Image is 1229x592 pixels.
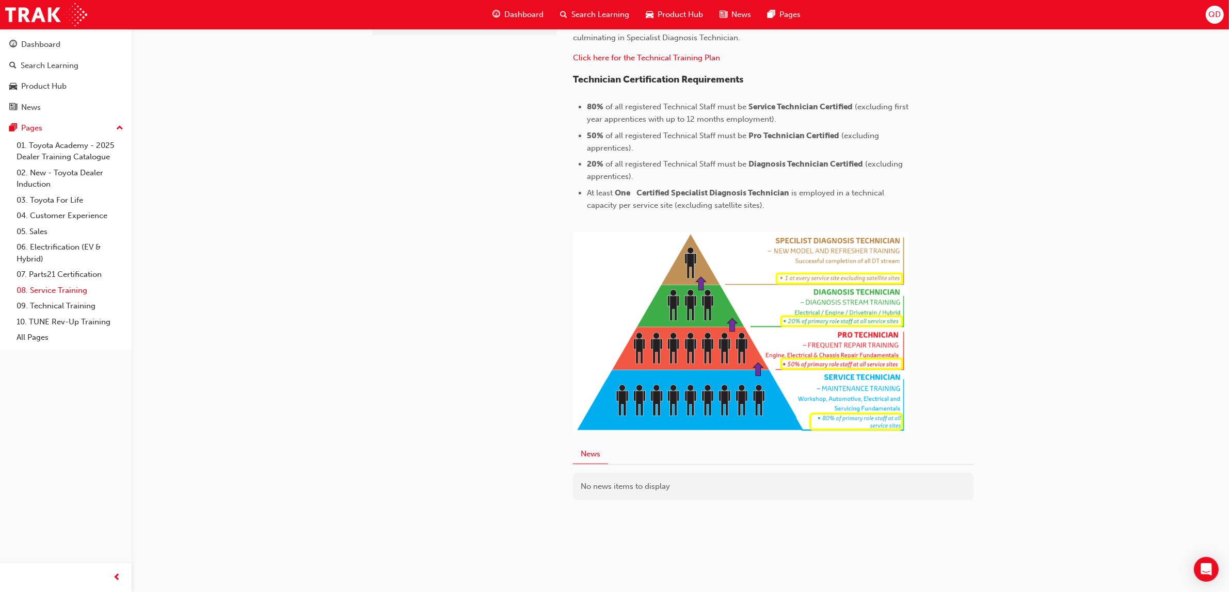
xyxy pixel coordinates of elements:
[9,40,17,50] span: guage-icon
[605,102,746,111] span: of all registered Technical Staff must be
[748,102,853,111] span: Service Technician Certified
[587,102,603,111] span: 80%
[587,188,886,210] span: is employed in a technical capacity per service site (excluding satellite sites).
[587,159,603,169] span: 20%
[573,74,743,85] span: Technician Certification Requirements
[12,283,127,299] a: 08. Service Training
[637,4,711,25] a: car-iconProduct Hub
[21,39,60,51] div: Dashboard
[12,165,127,192] a: 02. New - Toyota Dealer Induction
[711,4,759,25] a: news-iconNews
[12,239,127,267] a: 06. Electrification (EV & Hybrid)
[615,188,630,198] span: One
[759,4,809,25] a: pages-iconPages
[504,9,544,21] span: Dashboard
[21,122,42,134] div: Pages
[9,61,17,71] span: search-icon
[1194,557,1219,582] div: Open Intercom Messenger
[12,224,127,240] a: 05. Sales
[21,60,78,72] div: Search Learning
[21,80,67,92] div: Product Hub
[21,102,41,113] div: News
[12,267,127,283] a: 07. Parts21 Certification
[9,124,17,133] span: pages-icon
[605,131,746,140] span: of all registered Technical Staff must be
[748,131,839,140] span: Pro Technician Certified
[560,8,567,21] span: search-icon
[4,33,127,119] button: DashboardSearch LearningProduct HubNews
[9,82,17,91] span: car-icon
[5,3,87,26] img: Trak
[4,119,127,138] button: Pages
[12,192,127,208] a: 03. Toyota For Life
[552,4,637,25] a: search-iconSearch Learning
[605,159,746,169] span: of all registered Technical Staff must be
[4,35,127,54] a: Dashboard
[573,53,720,62] span: Click here for the Technical Training Plan
[646,8,653,21] span: car-icon
[484,4,552,25] a: guage-iconDashboard
[4,98,127,117] a: News
[571,9,629,21] span: Search Learning
[12,138,127,165] a: 01. Toyota Academy - 2025 Dealer Training Catalogue
[587,131,603,140] span: 50%
[573,473,973,500] div: No news items to display
[768,8,775,21] span: pages-icon
[114,571,121,584] span: prev-icon
[1206,6,1224,24] button: QD
[12,314,127,330] a: 10. TUNE Rev-Up Training
[731,9,751,21] span: News
[12,298,127,314] a: 09. Technical Training
[4,77,127,96] a: Product Hub
[587,188,613,198] span: At least
[492,8,500,21] span: guage-icon
[1208,9,1221,21] span: QD
[779,9,801,21] span: Pages
[12,208,127,224] a: 04. Customer Experience
[658,9,703,21] span: Product Hub
[4,56,127,75] a: Search Learning
[587,131,881,153] span: (excluding apprentices).
[720,8,727,21] span: news-icon
[573,53,720,62] a: ​Click here for the Technical Training Plan
[573,8,897,42] span: The Technical Training Plan provides the overall Toyota Technician Certification road map startin...
[636,188,789,198] span: Certified Specialist Diagnosis Technician
[116,122,123,135] span: up-icon
[748,159,863,169] span: Diagnosis Technician Certified
[9,103,17,112] span: news-icon
[12,330,127,346] a: All Pages
[573,445,608,465] button: News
